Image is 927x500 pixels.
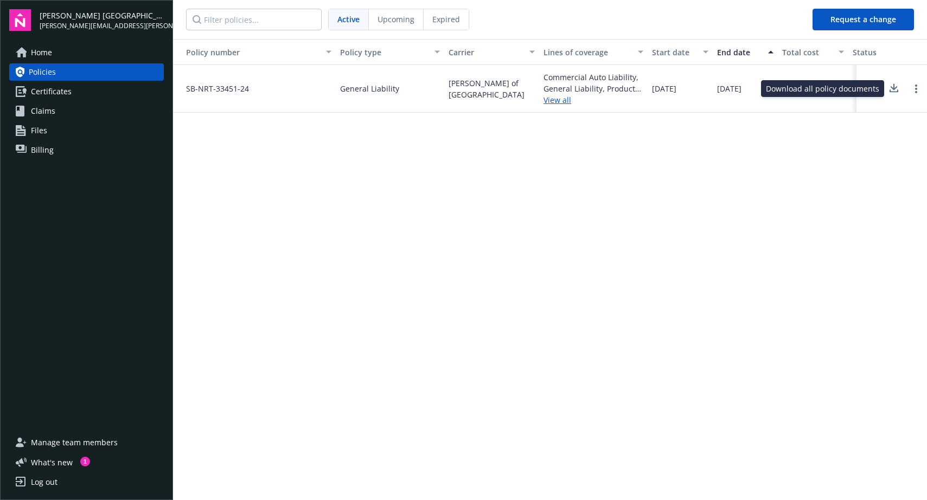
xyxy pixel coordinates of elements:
span: SB-NRT-33451-24 [177,83,249,94]
div: Commercial Auto Liability, General Liability, Product Liability [544,72,643,94]
span: General Liability [340,83,399,94]
button: 3 [861,78,883,100]
span: Policies [29,63,56,81]
a: Open options [910,82,923,95]
span: Claims [31,102,55,120]
span: [PERSON_NAME] [GEOGRAPHIC_DATA] / Unique Product Source Inc. [40,10,164,21]
span: Upcoming [378,14,414,25]
a: Policies [9,63,164,81]
div: Status [853,47,925,58]
span: [PERSON_NAME] of [GEOGRAPHIC_DATA] [449,77,535,100]
div: Lines of coverage [544,47,631,58]
span: [PERSON_NAME][EMAIL_ADDRESS][PERSON_NAME][DOMAIN_NAME] [40,21,164,31]
span: [DATE] [652,83,676,94]
a: View all [544,94,643,106]
span: Active [337,14,360,25]
a: Home [9,44,164,61]
div: Start date [652,47,696,58]
span: Certificates [31,83,72,100]
button: Total cost [778,39,848,65]
button: Request a change [813,9,914,30]
img: navigator-logo.svg [9,9,31,31]
input: Filter policies... [186,9,322,30]
span: Files [31,122,47,139]
span: Billing [31,141,54,159]
div: Carrier [449,47,523,58]
button: Start date [648,39,713,65]
a: Claims [9,102,164,120]
button: Lines of coverage [539,39,648,65]
span: [DATE] [717,83,741,94]
div: Download all policy documents [761,80,884,97]
button: Policy type [336,39,444,65]
button: Carrier [444,39,539,65]
div: Policy number [177,47,319,58]
div: Toggle SortBy [177,47,319,58]
button: End date [713,39,778,65]
a: Billing [9,141,164,159]
a: Files [9,122,164,139]
div: Total cost [782,47,832,58]
span: Home [31,44,52,61]
div: Policy type [340,47,428,58]
div: End date [717,47,762,58]
a: Certificates [9,83,164,100]
span: Expired [432,14,460,25]
button: [PERSON_NAME] [GEOGRAPHIC_DATA] / Unique Product Source Inc.[PERSON_NAME][EMAIL_ADDRESS][PERSON_N... [40,9,164,31]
